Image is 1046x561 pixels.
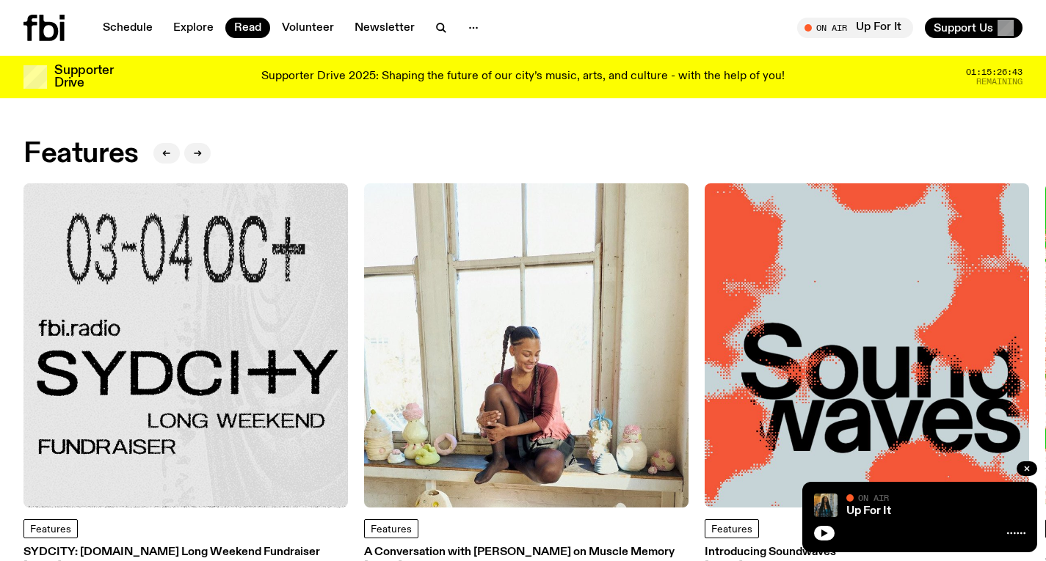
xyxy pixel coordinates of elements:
[225,18,270,38] a: Read
[346,18,424,38] a: Newsletter
[846,505,891,517] a: Up For It
[94,18,161,38] a: Schedule
[364,519,418,538] a: Features
[371,524,412,535] span: Features
[858,493,889,502] span: On Air
[30,524,71,535] span: Features
[925,18,1023,38] button: Support Us
[711,524,752,535] span: Features
[797,18,913,38] button: On AirUp For It
[164,18,222,38] a: Explore
[705,183,1029,507] img: The text Sound waves, with one word stacked upon another, in black text on a bluish-gray backgrou...
[273,18,343,38] a: Volunteer
[23,141,139,167] h2: Features
[976,78,1023,86] span: Remaining
[705,547,978,558] h3: Introducing Soundwaves
[54,65,113,89] h3: Supporter Drive
[23,519,78,538] a: Features
[966,68,1023,76] span: 01:15:26:43
[23,183,348,507] img: Black text on gray background. Reading top to bottom: 03-04 OCT. fbi.radio SYDCITY LONG WEEKEND F...
[23,547,320,558] h3: SYDCITY: [DOMAIN_NAME] Long Weekend Fundraiser
[705,519,759,538] a: Features
[814,494,838,517] img: Ify - a Brown Skin girl with black braided twists, looking up to the side with her tongue stickin...
[934,21,993,34] span: Support Us
[364,547,689,558] h3: A Conversation with [PERSON_NAME] on Muscle Memory
[261,70,785,84] p: Supporter Drive 2025: Shaping the future of our city’s music, arts, and culture - with the help o...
